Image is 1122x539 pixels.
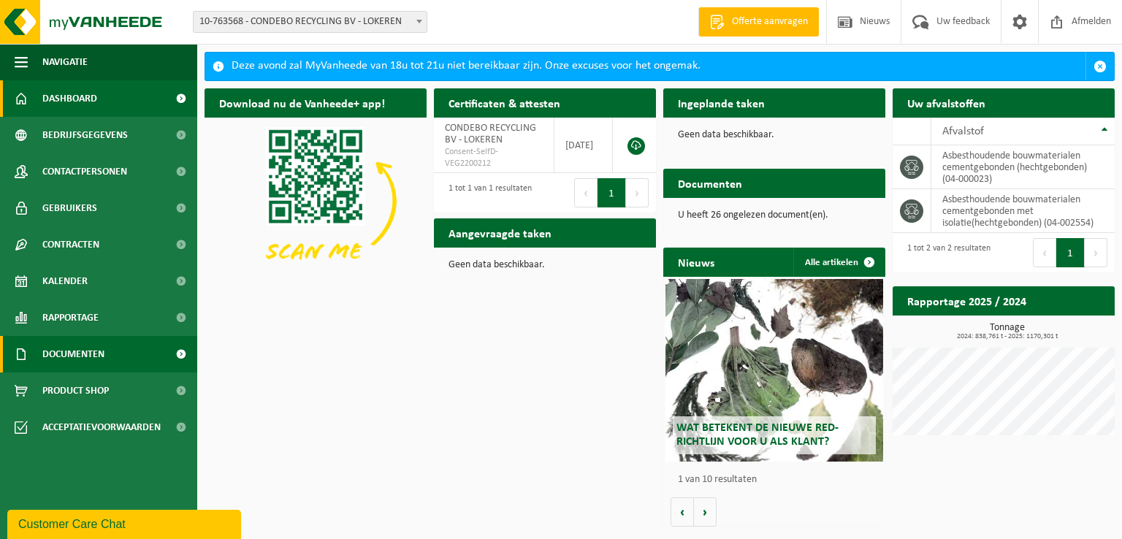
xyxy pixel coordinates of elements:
[42,44,88,80] span: Navigatie
[434,218,566,247] h2: Aangevraagde taken
[42,153,127,190] span: Contactpersonen
[728,15,812,29] span: Offerte aanvragen
[663,248,729,276] h2: Nieuws
[42,80,97,117] span: Dashboard
[678,210,871,221] p: U heeft 26 ongelezen document(en).
[42,226,99,263] span: Contracten
[193,11,427,33] span: 10-763568 - CONDEBO RECYCLING BV - LOKEREN
[931,189,1115,233] td: asbesthoudende bouwmaterialen cementgebonden met isolatie(hechtgebonden) (04-002554)
[1033,238,1056,267] button: Previous
[900,323,1115,340] h3: Tonnage
[42,336,104,372] span: Documenten
[678,475,878,485] p: 1 van 10 resultaten
[893,88,1000,117] h2: Uw afvalstoffen
[900,333,1115,340] span: 2024: 838,761 t - 2025: 1170,301 t
[434,88,575,117] h2: Certificaten & attesten
[663,88,779,117] h2: Ingeplande taken
[205,118,427,284] img: Download de VHEPlus App
[42,299,99,336] span: Rapportage
[900,237,991,269] div: 1 tot 2 van 2 resultaten
[793,248,884,277] a: Alle artikelen
[893,286,1041,315] h2: Rapportage 2025 / 2024
[445,123,536,145] span: CONDEBO RECYCLING BV - LOKEREN
[7,507,244,539] iframe: chat widget
[441,177,532,209] div: 1 tot 1 van 1 resultaten
[698,7,819,37] a: Offerte aanvragen
[598,178,626,207] button: 1
[42,263,88,299] span: Kalender
[1085,238,1107,267] button: Next
[676,422,839,448] span: Wat betekent de nieuwe RED-richtlijn voor u als klant?
[1006,315,1113,344] a: Bekijk rapportage
[554,118,613,173] td: [DATE]
[449,260,641,270] p: Geen data beschikbaar.
[671,497,694,527] button: Vorige
[931,145,1115,189] td: asbesthoudende bouwmaterialen cementgebonden (hechtgebonden) (04-000023)
[665,279,883,462] a: Wat betekent de nieuwe RED-richtlijn voor u als klant?
[626,178,649,207] button: Next
[663,169,757,197] h2: Documenten
[194,12,427,32] span: 10-763568 - CONDEBO RECYCLING BV - LOKEREN
[678,130,871,140] p: Geen data beschikbaar.
[574,178,598,207] button: Previous
[42,190,97,226] span: Gebruikers
[942,126,984,137] span: Afvalstof
[1056,238,1085,267] button: 1
[42,117,128,153] span: Bedrijfsgegevens
[205,88,400,117] h2: Download nu de Vanheede+ app!
[42,372,109,409] span: Product Shop
[232,53,1085,80] div: Deze avond zal MyVanheede van 18u tot 21u niet bereikbaar zijn. Onze excuses voor het ongemak.
[445,146,543,169] span: Consent-SelfD-VEG2200212
[694,497,717,527] button: Volgende
[42,409,161,446] span: Acceptatievoorwaarden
